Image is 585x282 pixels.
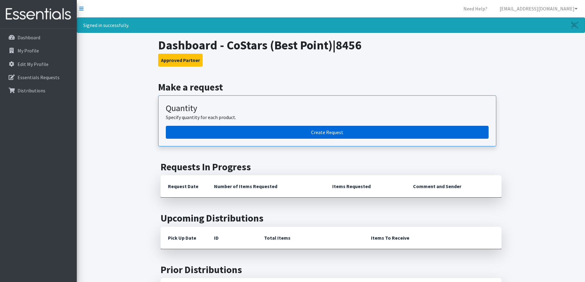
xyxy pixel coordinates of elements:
th: Total Items [257,227,364,249]
a: Create a request by quantity [166,126,489,139]
a: My Profile [2,44,74,57]
img: HumanEssentials [2,4,74,25]
a: [EMAIL_ADDRESS][DOMAIN_NAME] [495,2,583,15]
h2: Requests In Progress [161,161,501,173]
th: Items Requested [325,175,406,198]
a: Essentials Requests [2,71,74,83]
a: Edit My Profile [2,58,74,70]
p: My Profile [18,48,39,54]
th: ID [207,227,257,249]
p: Dashboard [18,34,40,41]
th: Comment and Sender [406,175,501,198]
h2: Prior Distributions [161,264,501,276]
th: Pick Up Date [161,227,207,249]
p: Distributions [18,87,45,94]
h1: Dashboard - CoStars (Best Point)|8456 [158,38,504,52]
h3: Quantity [166,103,489,114]
a: Dashboard [2,31,74,44]
p: Essentials Requests [18,74,60,80]
a: Need Help? [458,2,492,15]
h2: Make a request [158,81,504,93]
p: Edit My Profile [18,61,49,67]
th: Request Date [161,175,207,198]
a: Distributions [2,84,74,97]
div: Signed in successfully. [77,17,585,33]
h2: Upcoming Distributions [161,212,501,224]
th: Number of Items Requested [207,175,325,198]
p: Specify quantity for each product. [166,114,489,121]
th: Items To Receive [364,227,501,249]
a: Close [565,18,585,33]
button: Approved Partner [158,54,203,67]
